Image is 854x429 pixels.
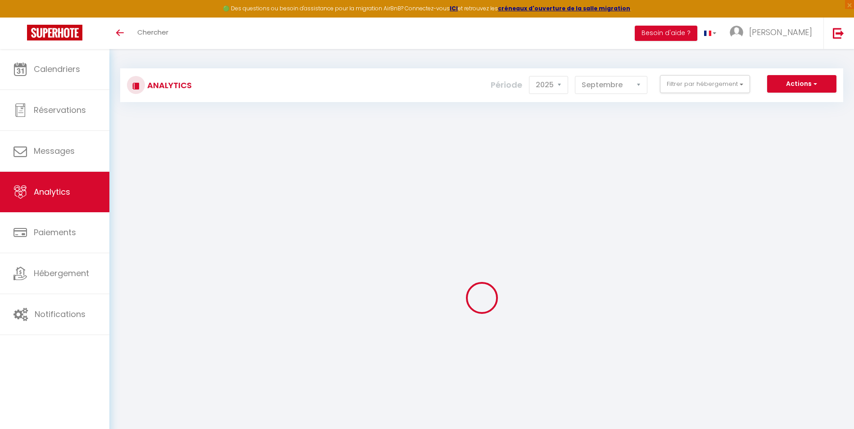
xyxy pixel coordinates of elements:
img: ... [730,26,743,39]
a: ICI [450,4,458,12]
button: Actions [767,75,836,93]
a: créneaux d'ouverture de la salle migration [498,4,630,12]
span: [PERSON_NAME] [749,27,812,38]
span: Calendriers [34,63,80,75]
span: Réservations [34,104,86,116]
a: Chercher [131,18,175,49]
label: Période [491,75,522,95]
h3: Analytics [145,75,192,95]
button: Filtrer par hébergement [660,75,750,93]
span: Chercher [137,27,168,37]
img: logout [833,27,844,39]
button: Besoin d'aide ? [635,26,697,41]
span: Notifications [35,308,86,320]
a: ... [PERSON_NAME] [723,18,823,49]
span: Paiements [34,227,76,238]
span: Messages [34,145,75,156]
span: Analytics [34,186,70,197]
img: Super Booking [27,25,82,40]
span: Hébergement [34,268,89,279]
